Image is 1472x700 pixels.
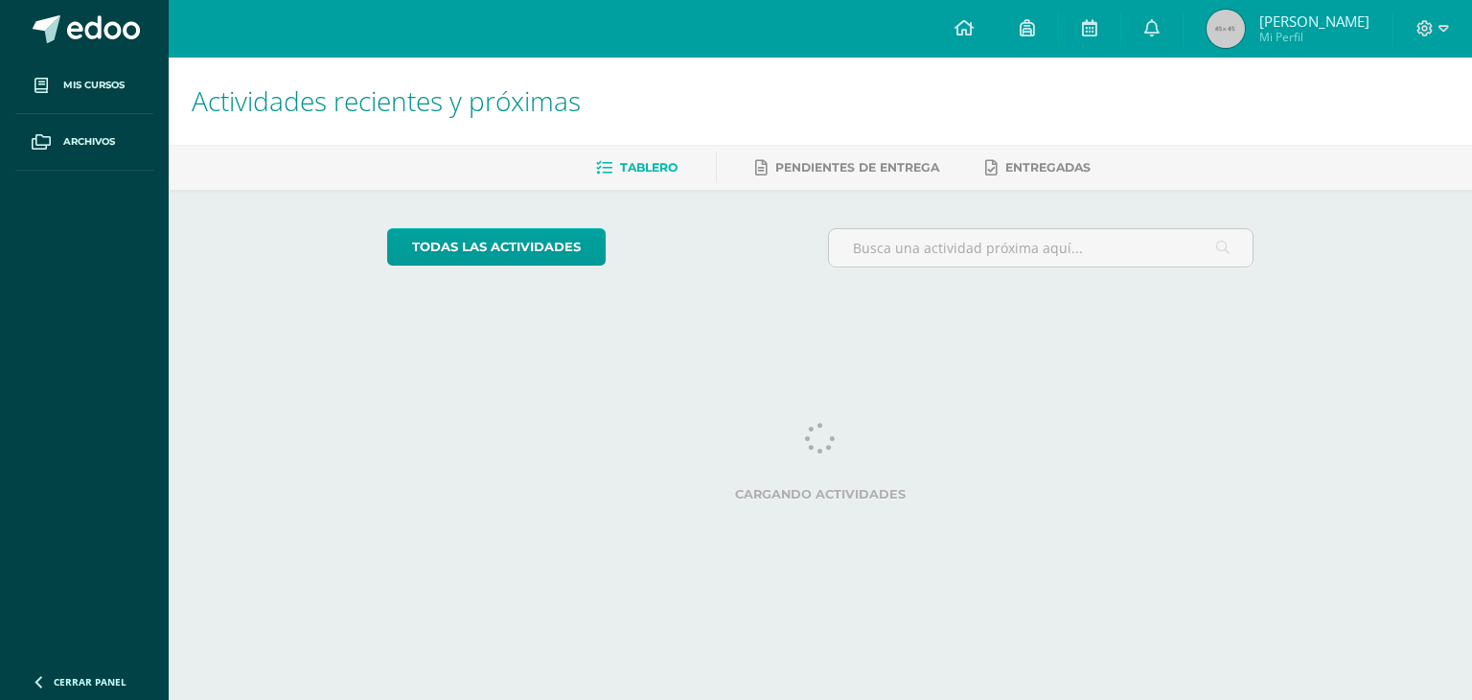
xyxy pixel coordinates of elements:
span: Mi Perfil [1259,29,1369,45]
label: Cargando actividades [387,487,1254,502]
a: Archivos [15,114,153,171]
img: 45x45 [1207,10,1245,48]
a: Pendientes de entrega [755,152,939,183]
span: Actividades recientes y próximas [192,82,581,119]
span: [PERSON_NAME] [1259,12,1369,31]
a: Mis cursos [15,58,153,114]
input: Busca una actividad próxima aquí... [829,229,1253,267]
span: Pendientes de entrega [775,160,939,175]
a: Entregadas [985,152,1091,183]
a: todas las Actividades [387,228,606,266]
span: Archivos [63,134,115,150]
span: Tablero [620,160,678,175]
span: Cerrar panel [54,675,126,688]
a: Tablero [596,152,678,183]
span: Entregadas [1005,160,1091,175]
span: Mis cursos [63,78,125,93]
